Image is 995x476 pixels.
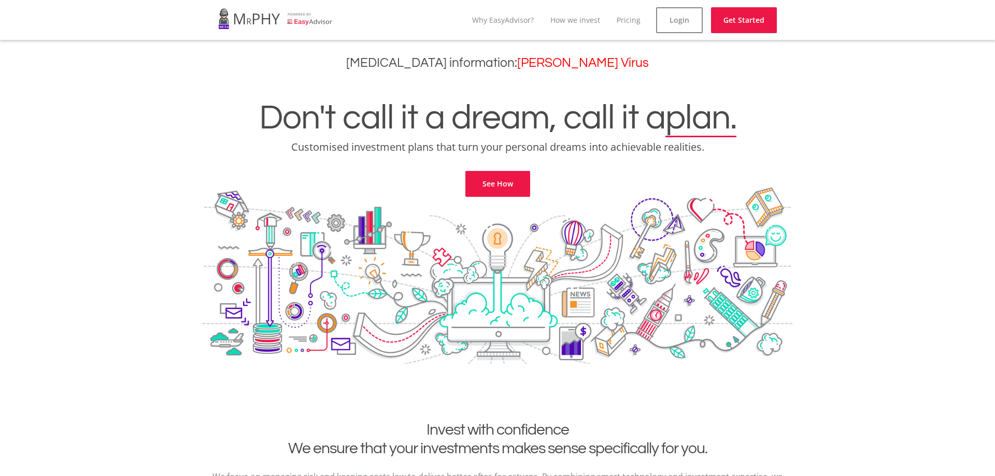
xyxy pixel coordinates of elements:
h2: Invest with confidence We ensure that your investments makes sense specifically for you. [210,421,785,458]
a: Login [656,7,703,33]
a: How we invest [550,15,600,25]
a: See How [465,171,530,197]
h1: Don't call it a dream, call it a [8,100,987,136]
a: Get Started [711,7,777,33]
a: [PERSON_NAME] Virus [517,56,649,69]
a: Pricing [617,15,641,25]
span: plan. [665,100,736,136]
h3: [MEDICAL_DATA] information: [8,55,987,70]
a: Why EasyAdvisor? [472,15,534,25]
p: Customised investment plans that turn your personal dreams into achievable realities. [8,140,987,154]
